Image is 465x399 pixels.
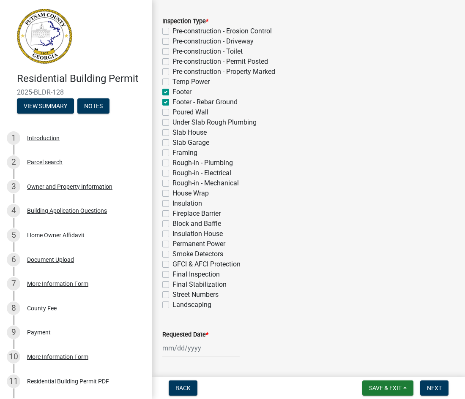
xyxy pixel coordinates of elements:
label: Rough-in - Mechanical [172,178,239,188]
label: Pre-construction - Toilet [172,46,243,57]
label: Insulation House [172,229,223,239]
label: Pre-construction - Property Marked [172,67,275,77]
input: mm/dd/yyyy [162,339,240,357]
label: GFCI & AFCI Protection [172,259,241,269]
span: Save & Exit [369,385,402,391]
h4: Residential Building Permit [17,73,145,85]
button: Notes [77,98,109,114]
label: Landscaping [172,300,211,310]
div: Document Upload [27,257,74,263]
div: Payment [27,329,51,335]
label: Footer - Rebar Ground [172,97,238,107]
div: Owner and Property Information [27,184,112,190]
button: View Summary [17,98,74,114]
label: Slab Garage [172,138,209,148]
label: Requested Date [162,332,208,338]
label: Permanent Power [172,239,225,249]
label: House Wrap [172,188,209,198]
label: Smoke Detectors [172,249,223,259]
div: 7 [7,277,20,290]
button: Save & Exit [362,380,413,396]
div: Introduction [27,135,60,141]
label: Inspection Type [162,19,208,24]
label: Rough-in - Plumbing [172,158,233,168]
label: Final Inspection [172,269,220,280]
label: Footer [172,87,191,97]
div: 10 [7,350,20,364]
div: More Information Form [27,354,88,360]
div: 4 [7,204,20,217]
label: Fireplace Barrier [172,209,221,219]
div: 6 [7,253,20,266]
label: Pre-construction - Permit Posted [172,57,268,67]
div: Residential Building Permit PDF [27,378,109,384]
div: 8 [7,301,20,315]
label: Pre-construction - Driveway [172,36,254,46]
div: 5 [7,228,20,242]
div: 3 [7,180,20,193]
label: Insulation [172,198,202,209]
button: Next [420,380,449,396]
div: 1 [7,131,20,145]
label: Poured Wall [172,107,208,117]
wm-modal-confirm: Notes [77,103,109,110]
label: Street Numbers [172,290,219,300]
label: Block and Baffle [172,219,221,229]
label: Rough-in - Electrical [172,168,231,178]
label: Framing [172,148,197,158]
label: Pre-construction - Erosion Control [172,26,272,36]
button: Back [169,380,197,396]
div: More Information Form [27,281,88,287]
span: 2025-BLDR-128 [17,88,135,96]
img: Putnam County, Georgia [17,9,72,64]
label: Final Stabilization [172,280,227,290]
div: 2 [7,155,20,169]
div: 9 [7,326,20,339]
div: Home Owner Affidavit [27,232,85,238]
div: 11 [7,375,20,388]
div: County Fee [27,305,57,311]
label: Slab House [172,128,207,138]
wm-modal-confirm: Summary [17,103,74,110]
span: Next [427,385,442,391]
label: Temp Power [172,77,210,87]
div: Parcel search [27,159,63,165]
div: Building Application Questions [27,208,107,214]
label: Under Slab Rough Plumbing [172,117,257,128]
span: Back [175,385,191,391]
